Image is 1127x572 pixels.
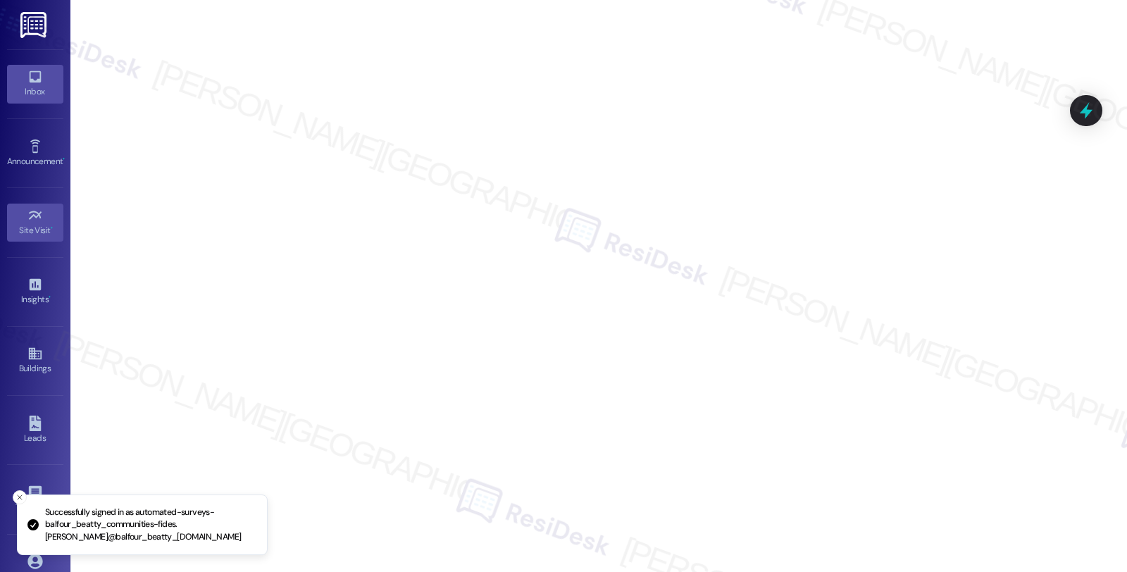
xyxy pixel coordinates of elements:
[51,223,53,233] span: •
[63,154,65,164] span: •
[7,342,63,380] a: Buildings
[7,65,63,103] a: Inbox
[49,292,51,302] span: •
[13,490,27,504] button: Close toast
[7,204,63,242] a: Site Visit •
[20,12,49,38] img: ResiDesk Logo
[7,411,63,449] a: Leads
[7,273,63,311] a: Insights •
[7,480,63,518] a: Templates •
[45,506,256,544] p: Successfully signed in as automated-surveys-balfour_beatty_communities-fides.[PERSON_NAME]@balfou...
